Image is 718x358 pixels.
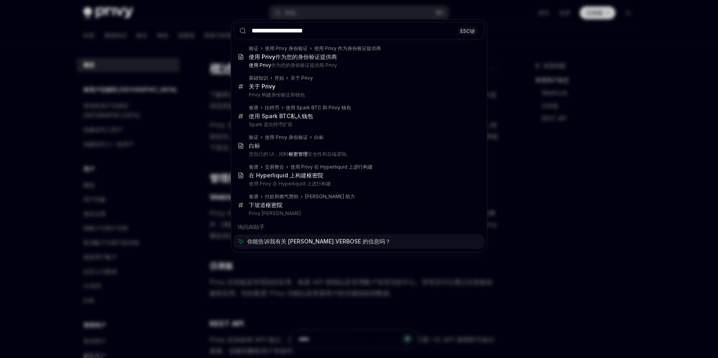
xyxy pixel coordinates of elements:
[249,62,271,68] font: 使用 Privy
[249,121,292,127] font: Spark 是比特币扩容
[266,201,282,208] font: 枢密院
[274,75,284,81] font: 开始
[249,210,301,216] font: Privy [PERSON_NAME]
[249,181,331,187] font: 使用 Privy 在 Hyperliquid 上进行构建
[308,151,351,157] font: 安全性和后端逻辑。
[249,92,305,98] font: Privy 构建身份验证和钱包
[249,75,268,81] font: 基础知识
[265,193,298,199] font: 付款和燃气赞助
[265,105,279,111] font: 比特币
[314,45,381,51] font: 使用 Privy 作为身份验证提供商
[265,134,308,140] font: 使用 Privy 身份验证
[249,83,275,90] font: 关于 Privy
[288,151,308,157] font: 枢密管理
[290,164,373,170] font: 使用 Privy 在 Hyperliquid 上进行构建
[265,164,284,170] font: 交易整合
[290,75,313,81] font: 关于 Privy
[265,45,308,51] font: 使用 Privy 身份验证
[249,142,260,149] font: 白标
[249,53,275,60] font: 使用 Privy
[249,193,258,199] font: 食谱
[249,151,288,157] font: 您自己的 UI，同时
[271,62,337,68] font: 作为您的身份验证提供商 Privy
[247,238,391,245] font: 你能告诉我有关 [PERSON_NAME].VERBOSE 的信息吗？
[460,28,475,34] font: ESC键
[238,223,265,230] font: 询问AI助手
[249,164,258,170] font: 食谱
[314,134,324,140] font: 白标
[275,53,337,60] font: 作为您的身份验证提供商
[249,113,290,119] font: 使用 Spark BTC
[249,105,258,111] font: 食谱
[307,172,323,179] font: 枢密院
[249,45,258,51] font: 验证
[305,193,355,199] font: [PERSON_NAME] 助力
[249,172,307,179] font: 在 Hyperliquid 上构建
[249,134,258,140] font: 验证
[249,201,266,208] font: 下坡道
[286,105,351,111] font: 使用 Spark BTC 和 Privy 钱包
[290,113,313,119] font: 私人钱包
